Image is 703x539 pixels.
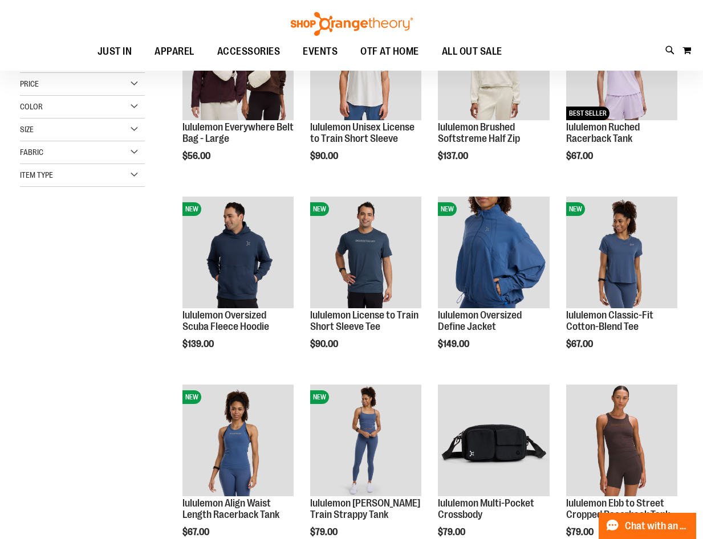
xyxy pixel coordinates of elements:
[20,102,43,111] span: Color
[310,385,421,496] img: lululemon Wunder Train Strappy Tank
[304,3,427,190] div: product
[432,3,555,190] div: product
[303,39,338,64] span: EVENTS
[566,497,670,520] a: lululemon Ebb to Street Cropped Racerback Tank
[310,339,340,349] span: $90.00
[182,339,216,349] span: $139.00
[566,202,585,216] span: NEW
[566,385,677,497] a: lululemon Ebb to Street Cropped Racerback Tank
[566,385,677,496] img: lululemon Ebb to Street Cropped Racerback Tank
[560,3,683,190] div: product
[20,79,39,88] span: Price
[20,125,34,134] span: Size
[182,197,294,308] img: lululemon Oversized Scuba Fleece Hoodie
[310,385,421,497] a: lululemon Wunder Train Strappy TankNEW
[310,151,340,161] span: $90.00
[97,39,132,64] span: JUST IN
[566,339,595,349] span: $67.00
[625,521,689,532] span: Chat with an Expert
[438,497,534,520] a: lululemon Multi-Pocket Crossbody
[304,191,427,378] div: product
[566,197,677,309] a: lululemon Classic-Fit Cotton-Blend TeeNEW
[566,309,653,332] a: lululemon Classic-Fit Cotton-Blend Tee
[177,191,299,378] div: product
[217,39,281,64] span: ACCESSORIES
[155,39,194,64] span: APPAREL
[182,197,294,309] a: lululemon Oversized Scuba Fleece HoodieNEW
[566,151,595,161] span: $67.00
[438,385,549,497] a: lululemon Multi-Pocket Crossbody
[20,148,43,157] span: Fabric
[182,151,212,161] span: $56.00
[310,202,329,216] span: NEW
[310,497,420,520] a: lululemon [PERSON_NAME] Train Strappy Tank
[182,527,211,537] span: $67.00
[182,497,279,520] a: lululemon Align Waist Length Racerback Tank
[360,39,419,64] span: OTF AT HOME
[182,121,294,144] a: lululemon Everywhere Belt Bag - Large
[438,385,549,496] img: lululemon Multi-Pocket Crossbody
[310,390,329,404] span: NEW
[438,121,520,144] a: lululemon Brushed Softstreme Half Zip
[566,527,595,537] span: $79.00
[599,513,697,539] button: Chat with an Expert
[438,197,549,308] img: lululemon Oversized Define Jacket
[182,202,201,216] span: NEW
[20,170,53,179] span: Item Type
[310,527,339,537] span: $79.00
[182,309,269,332] a: lululemon Oversized Scuba Fleece Hoodie
[177,3,299,190] div: product
[438,339,471,349] span: $149.00
[182,390,201,404] span: NEW
[442,39,502,64] span: ALL OUT SALE
[182,385,294,497] a: lululemon Align Waist Length Racerback TankNEW
[438,197,549,309] a: lululemon Oversized Define JacketNEW
[566,121,640,144] a: lululemon Ruched Racerback Tank
[432,191,555,378] div: product
[438,309,522,332] a: lululemon Oversized Define Jacket
[438,202,457,216] span: NEW
[566,107,609,120] span: BEST SELLER
[566,197,677,308] img: lululemon Classic-Fit Cotton-Blend Tee
[560,191,683,378] div: product
[310,309,418,332] a: lululemon License to Train Short Sleeve Tee
[438,151,470,161] span: $137.00
[289,12,415,36] img: Shop Orangetheory
[438,527,467,537] span: $79.00
[310,197,421,308] img: lululemon License to Train Short Sleeve Tee
[310,121,415,144] a: lululemon Unisex License to Train Short Sleeve
[310,197,421,309] a: lululemon License to Train Short Sleeve TeeNEW
[182,385,294,496] img: lululemon Align Waist Length Racerback Tank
